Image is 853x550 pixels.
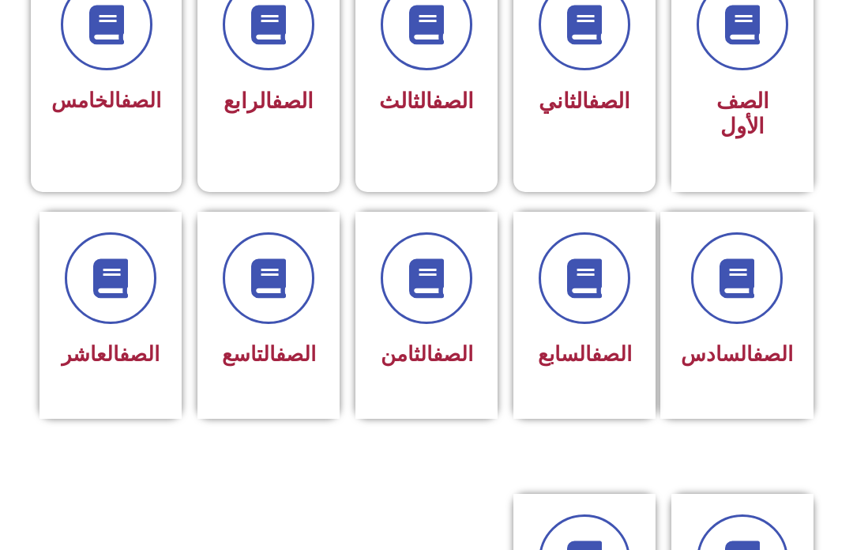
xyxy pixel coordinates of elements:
[588,89,630,114] a: الصف
[716,89,769,139] span: الصف الأول
[276,342,316,366] a: الصف
[121,89,161,112] a: الصف
[119,342,160,366] a: الصف
[222,342,316,366] span: التاسع
[592,342,632,366] a: الصف
[539,89,630,114] span: الثاني
[433,342,473,366] a: الصف
[681,342,793,366] span: السادس
[62,342,160,366] span: العاشر
[538,342,632,366] span: السابع
[753,342,793,366] a: الصف
[379,89,474,114] span: الثالث
[432,89,474,114] a: الصف
[272,89,314,114] a: الصف
[381,342,473,366] span: الثامن
[51,89,161,112] span: الخامس
[224,89,314,114] span: الرابع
